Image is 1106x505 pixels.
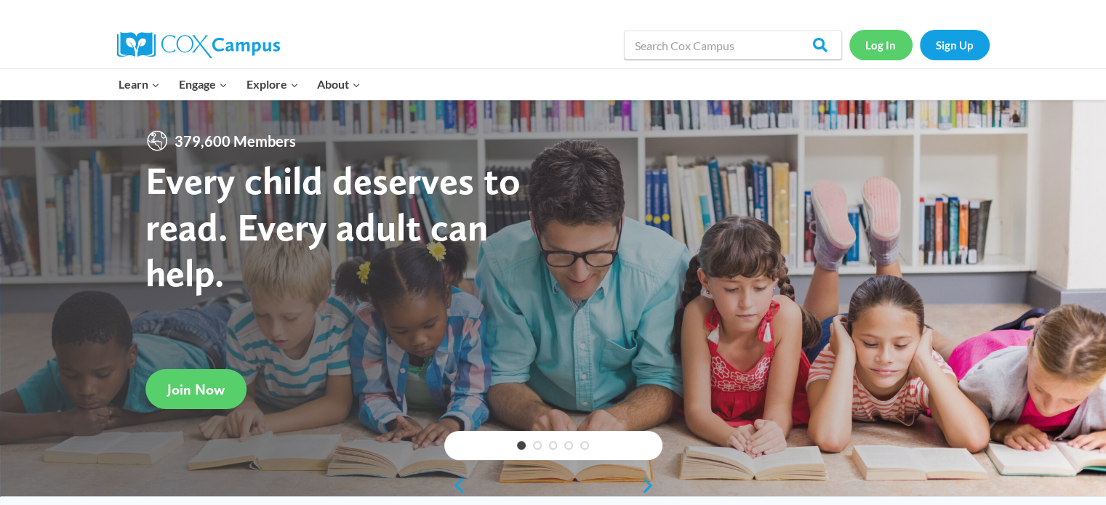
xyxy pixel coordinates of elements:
a: 5 [580,441,589,450]
a: Sign Up [920,30,990,60]
a: Log In [849,30,913,60]
button: Child menu of About [308,69,370,100]
a: 2 [533,441,542,450]
strong: Every child deserves to read. Every adult can help. [145,157,521,296]
input: Search Cox Campus [624,31,842,60]
a: 4 [564,441,573,450]
a: 1 [517,441,526,450]
span: Join Now [167,381,225,398]
nav: Primary Navigation [110,69,370,100]
a: next [641,477,662,494]
nav: Secondary Navigation [849,30,990,60]
a: Join Now [145,369,247,409]
a: 3 [549,441,558,450]
button: Child menu of Learn [110,69,170,100]
a: previous [444,477,466,494]
span: 379,600 Members [169,129,302,153]
img: Cox Campus [117,32,280,58]
button: Child menu of Explore [237,69,308,100]
div: content slider buttons [444,471,662,500]
button: Child menu of Engage [169,69,237,100]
